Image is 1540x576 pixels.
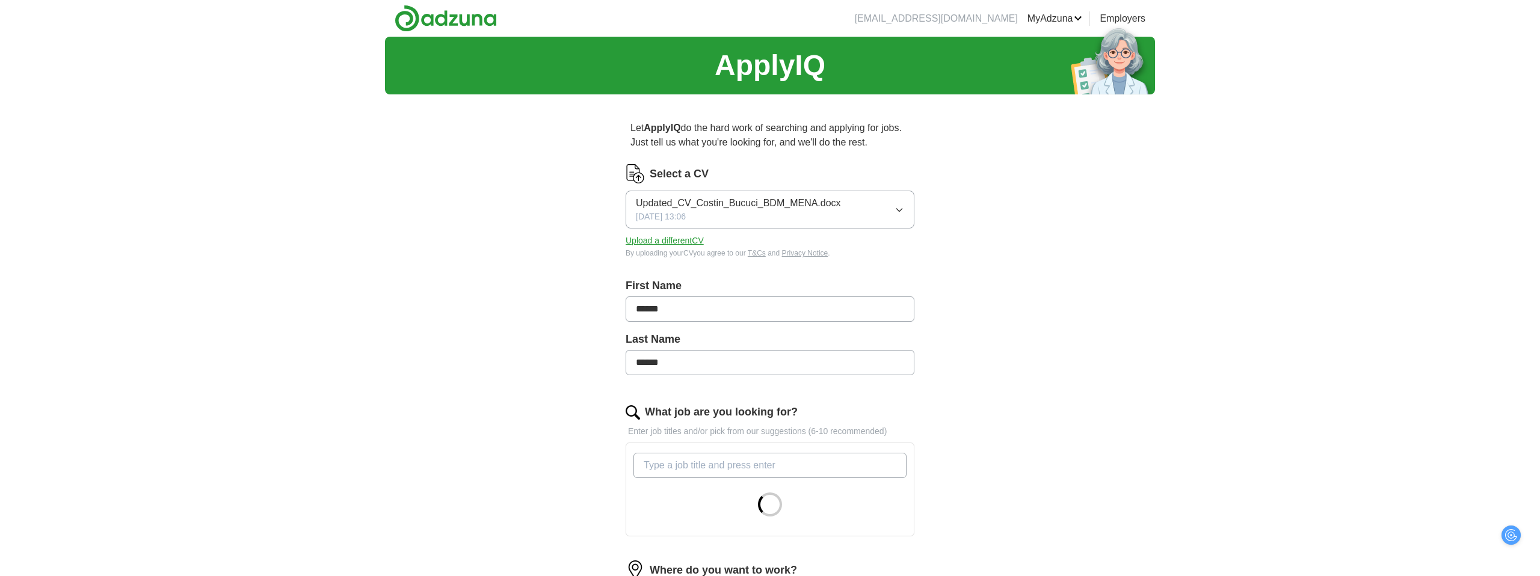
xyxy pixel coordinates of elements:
label: First Name [626,278,914,294]
h1: ApplyIQ [715,44,825,87]
input: Type a job title and press enter [633,453,907,478]
img: Adzuna logo [395,5,497,32]
label: Select a CV [650,166,709,182]
p: Enter job titles and/or pick from our suggestions (6-10 recommended) [626,425,914,438]
span: [DATE] 13:06 [636,210,686,223]
a: Privacy Notice [782,249,828,257]
img: CV Icon [626,164,645,183]
img: search.png [626,405,640,420]
button: Upload a differentCV [626,234,704,247]
a: Employers [1100,11,1145,26]
button: Updated_CV_Costin_Bucuci_BDM_MENA.docx[DATE] 13:06 [626,191,914,228]
label: What job are you looking for? [645,404,798,420]
span: Updated_CV_Costin_Bucuci_BDM_MENA.docx [636,196,841,210]
p: Let do the hard work of searching and applying for jobs. Just tell us what you're looking for, an... [626,116,914,155]
strong: ApplyIQ [644,123,680,133]
div: By uploading your CV you agree to our and . [626,248,914,259]
li: [EMAIL_ADDRESS][DOMAIN_NAME] [855,11,1018,26]
a: T&Cs [748,249,766,257]
label: Last Name [626,331,914,348]
a: MyAdzuna [1027,11,1083,26]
